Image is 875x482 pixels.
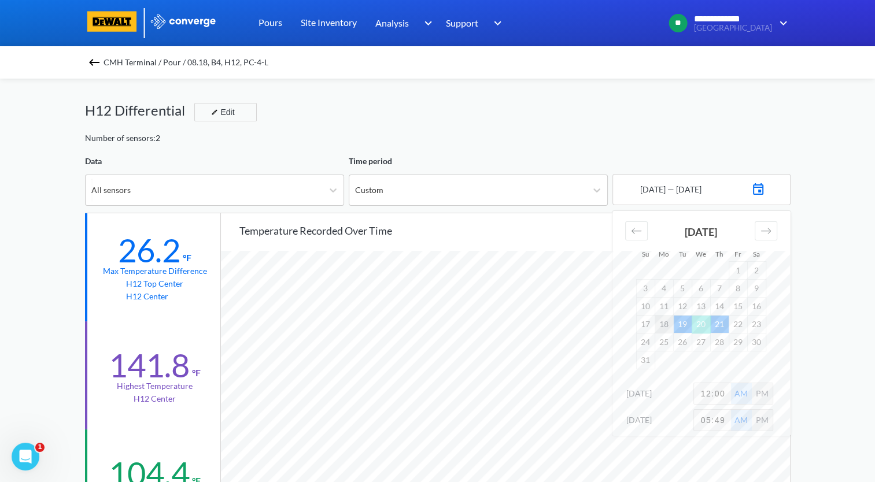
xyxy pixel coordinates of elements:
[642,250,649,258] small: Su
[755,221,777,240] div: Move forward to switch to the next month.
[109,346,190,385] div: 141.8
[87,55,101,69] img: backspace.svg
[206,105,237,119] div: Edit
[349,155,608,168] div: Time period
[134,392,176,405] p: H12 Center
[612,211,791,436] div: Calendar
[85,155,344,168] div: Data
[486,16,505,30] img: downArrow.svg
[446,16,478,30] span: Support
[416,16,435,30] img: downArrow.svg
[239,223,790,239] div: Temperature recorded over time
[126,290,183,303] p: H12 Center
[85,99,194,121] div: H12 Differential
[679,250,686,258] small: Tu
[85,11,139,32] img: logo-dewalt.svg
[734,250,741,258] small: Fr
[103,265,207,277] div: Max temperature difference
[715,250,723,258] small: Th
[118,231,180,270] div: 26.2
[638,183,702,196] div: [DATE] — [DATE]
[696,250,706,258] small: We
[126,277,183,290] p: H12 Top Center
[85,132,160,144] div: Number of sensors: 2
[694,24,772,32] span: [GEOGRAPHIC_DATA]
[150,14,217,29] img: logo_ewhite.svg
[751,180,765,196] img: calendar_icon_blu.svg
[91,184,131,196] div: All sensors
[685,225,717,238] strong: [DATE]
[772,16,791,30] img: downArrow.svg
[194,103,257,121] button: Edit
[117,380,193,392] div: Highest temperature
[375,16,409,30] span: Analysis
[211,109,218,116] img: edit-icon.svg
[35,443,45,452] span: 1
[659,250,669,258] small: Mo
[355,184,383,196] div: Custom
[104,54,268,71] span: CMH Terminal / Pour / 08.18, B4, H12, PC-4-L
[12,443,39,470] iframe: Intercom live chat
[753,250,760,258] small: Sa
[625,221,648,240] div: Move backward to switch to the previous month.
